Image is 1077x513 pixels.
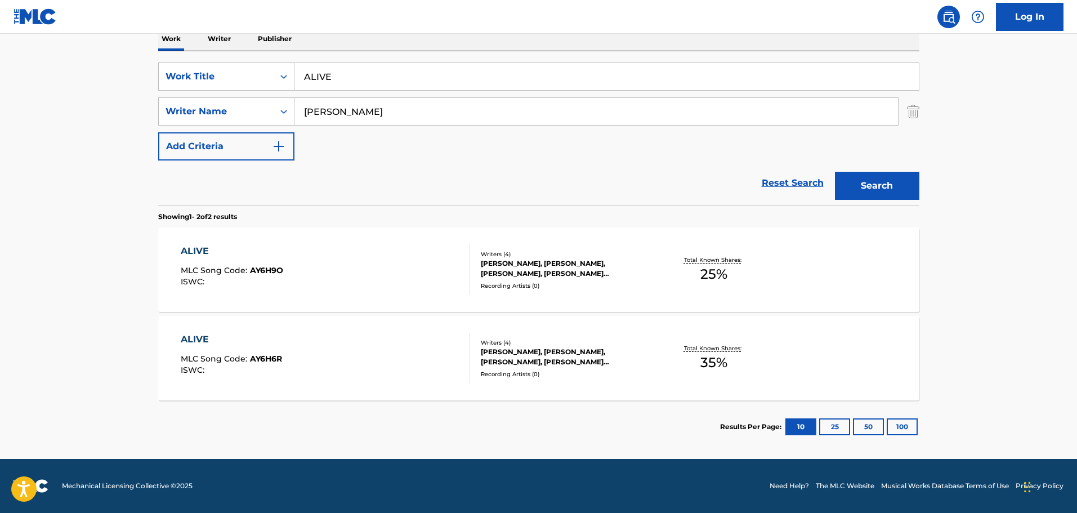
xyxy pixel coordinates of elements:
div: ALIVE [181,244,283,258]
p: Total Known Shares: [684,344,744,353]
a: Privacy Policy [1016,481,1063,491]
a: ALIVEMLC Song Code:AY6H6RISWC:Writers (4)[PERSON_NAME], [PERSON_NAME], [PERSON_NAME], [PERSON_NAM... [158,316,919,400]
button: 50 [853,418,884,435]
a: Reset Search [756,171,829,195]
img: 9d2ae6d4665cec9f34b9.svg [272,140,285,153]
div: Drag [1024,470,1031,504]
div: Writers ( 4 ) [481,250,651,258]
button: Add Criteria [158,132,294,160]
span: MLC Song Code : [181,265,250,275]
a: ALIVEMLC Song Code:AY6H9OISWC:Writers (4)[PERSON_NAME], [PERSON_NAME], [PERSON_NAME], [PERSON_NAM... [158,227,919,312]
div: [PERSON_NAME], [PERSON_NAME], [PERSON_NAME], [PERSON_NAME] [PERSON_NAME] [481,258,651,279]
p: Writer [204,27,234,51]
span: 35 % [700,353,727,373]
div: [PERSON_NAME], [PERSON_NAME], [PERSON_NAME], [PERSON_NAME] [PERSON_NAME] [481,347,651,367]
div: ALIVE [181,333,282,346]
img: Delete Criterion [907,97,919,126]
p: Showing 1 - 2 of 2 results [158,212,237,222]
div: Help [967,6,989,28]
img: help [971,10,985,24]
a: The MLC Website [816,481,874,491]
img: search [942,10,955,24]
a: Need Help? [770,481,809,491]
button: 100 [887,418,918,435]
span: MLC Song Code : [181,354,250,364]
div: Writers ( 4 ) [481,338,651,347]
span: Mechanical Licensing Collective © 2025 [62,481,193,491]
button: 10 [785,418,816,435]
img: logo [14,479,48,493]
a: Public Search [937,6,960,28]
span: AY6H9O [250,265,283,275]
p: Results Per Page: [720,422,784,432]
div: Recording Artists ( 0 ) [481,370,651,378]
span: AY6H6R [250,354,282,364]
p: Publisher [254,27,295,51]
p: Total Known Shares: [684,256,744,264]
form: Search Form [158,63,919,206]
iframe: Chat Widget [1021,459,1077,513]
div: Writer Name [166,105,267,118]
span: ISWC : [181,276,207,287]
span: ISWC : [181,365,207,375]
img: MLC Logo [14,8,57,25]
button: 25 [819,418,850,435]
button: Search [835,172,919,200]
a: Musical Works Database Terms of Use [881,481,1009,491]
div: Recording Artists ( 0 ) [481,282,651,290]
p: Work [158,27,184,51]
span: 25 % [700,264,727,284]
a: Log In [996,3,1063,31]
div: Work Title [166,70,267,83]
